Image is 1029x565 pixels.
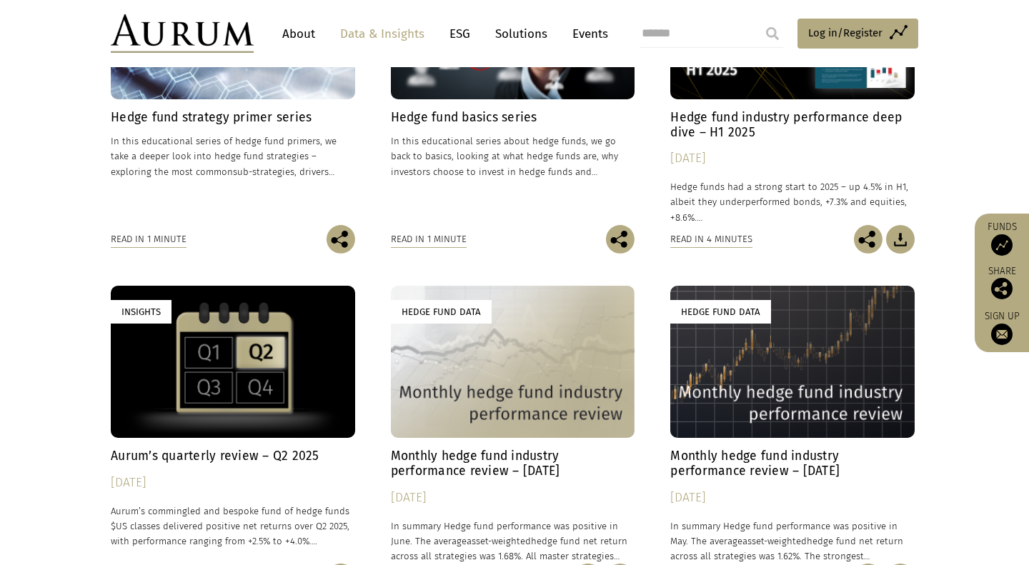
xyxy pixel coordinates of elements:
[565,21,608,47] a: Events
[391,286,635,564] a: Hedge Fund Data Monthly hedge fund industry performance review – [DATE] [DATE] In summary Hedge f...
[111,300,171,324] div: Insights
[670,110,915,140] h4: Hedge fund industry performance deep dive – H1 2025
[467,536,531,546] span: asset-weighted
[488,21,555,47] a: Solutions
[333,21,432,47] a: Data & Insights
[111,449,355,464] h4: Aurum’s quarterly review – Q2 2025
[670,231,752,247] div: Read in 4 minutes
[742,536,807,546] span: asset-weighted
[808,24,883,41] span: Log in/Register
[758,19,787,48] input: Submit
[111,14,254,53] img: Aurum
[442,21,477,47] a: ESG
[991,234,1013,256] img: Access Funds
[275,21,322,47] a: About
[233,166,294,177] span: sub-strategies
[606,225,635,254] img: Share this post
[670,488,915,508] div: [DATE]
[111,504,355,549] p: Aurum’s commingled and bespoke fund of hedge funds $US classes delivered positive net returns ove...
[991,278,1013,299] img: Share this post
[991,324,1013,345] img: Sign up to our newsletter
[982,310,1022,345] a: Sign up
[982,266,1022,299] div: Share
[391,449,635,479] h4: Monthly hedge fund industry performance review – [DATE]
[391,134,635,179] p: In this educational series about hedge funds, we go back to basics, looking at what hedge funds a...
[111,286,355,564] a: Insights Aurum’s quarterly review – Q2 2025 [DATE] Aurum’s commingled and bespoke fund of hedge f...
[391,519,635,564] p: In summary Hedge fund performance was positive in June. The average hedge fund net return across ...
[111,473,355,493] div: [DATE]
[391,110,635,125] h4: Hedge fund basics series
[797,19,918,49] a: Log in/Register
[391,300,492,324] div: Hedge Fund Data
[327,225,355,254] img: Share this post
[670,286,915,564] a: Hedge Fund Data Monthly hedge fund industry performance review – [DATE] [DATE] In summary Hedge f...
[391,488,635,508] div: [DATE]
[670,449,915,479] h4: Monthly hedge fund industry performance review – [DATE]
[391,231,467,247] div: Read in 1 minute
[886,225,915,254] img: Download Article
[111,231,187,247] div: Read in 1 minute
[670,179,915,224] p: Hedge funds had a strong start to 2025 – up 4.5% in H1, albeit they underperformed bonds, +7.3% a...
[111,110,355,125] h4: Hedge fund strategy primer series
[670,300,771,324] div: Hedge Fund Data
[670,519,915,564] p: In summary Hedge fund performance was positive in May. The average hedge fund net return across a...
[111,134,355,179] p: In this educational series of hedge fund primers, we take a deeper look into hedge fund strategie...
[982,221,1022,256] a: Funds
[854,225,883,254] img: Share this post
[670,149,915,169] div: [DATE]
